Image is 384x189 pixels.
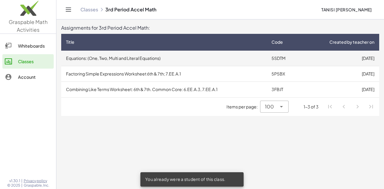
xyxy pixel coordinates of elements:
span: Graspable, Inc. [24,183,49,188]
td: [DATE] [301,82,379,97]
div: You already were a student of this class. [140,172,244,187]
td: 5P5BX [267,66,301,82]
span: Graspable Math Activities [9,19,48,33]
a: Whiteboards [2,39,54,53]
nav: Pagination Navigation [323,100,378,114]
a: Account [2,70,54,84]
span: © 2025 [7,183,20,188]
div: Account [18,73,51,81]
span: | [21,179,22,183]
div: Assignments for 3rd Period Accel Math: [61,24,379,31]
a: Classes [2,54,54,69]
span: | [21,183,22,188]
a: Privacy policy [24,179,49,183]
td: 3FBJT [267,82,301,97]
td: 5SDTM [267,51,301,66]
span: Title [66,39,74,45]
span: Created by teacher on [329,39,374,45]
button: Tanisi [PERSON_NAME] [316,4,377,15]
div: Whiteboards [18,42,51,49]
span: 100 [265,103,274,110]
span: Tanisi [PERSON_NAME] [321,7,372,12]
div: 1-3 of 3 [304,104,319,110]
td: [DATE] [301,66,379,82]
button: Toggle navigation [64,5,73,14]
span: Code [271,39,283,45]
td: Equations: (One, Two, Multi and Literal Equations) [61,51,267,66]
td: [DATE] [301,51,379,66]
div: Classes [18,58,51,65]
a: Classes [80,7,98,13]
td: Combining Like Terms Worksheet: 6th & 7th. Common Core: 6.EE.A.3, 7.EE.A.1 [61,82,267,97]
span: Items per page: [226,104,260,110]
td: Factoring Simple Expressions Worksheet 6th & 7th; 7.EE.A.1 [61,66,267,82]
span: v1.30.1 [9,179,20,183]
